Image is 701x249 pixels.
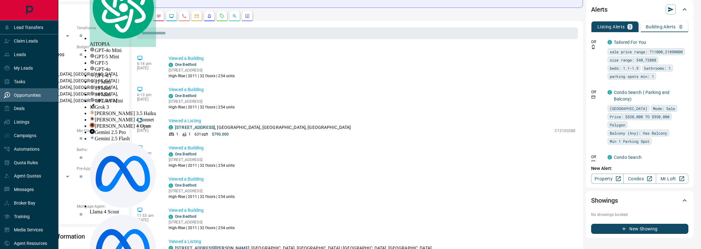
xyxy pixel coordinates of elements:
div: [PERSON_NAME] 4 Sonnet [90,116,156,123]
div: o3 Mini [90,85,156,91]
span: Mode: Sale [653,105,675,112]
svg: Agent Actions [245,14,250,19]
img: gpt-black.svg [90,85,95,90]
svg: Listing Alerts [207,14,212,19]
div: [PERSON_NAME] 3.5 Haiku [90,110,156,116]
div: condos.ca [608,40,612,44]
p: [STREET_ADDRESS] [169,219,235,225]
p: Pre-Approval Amount: [77,166,124,171]
p: C12100288 [555,128,575,134]
div: condos.ca [169,63,173,67]
a: Condo Search [614,155,642,160]
p: Viewed a Listing [169,118,575,124]
div: GPT-4o [90,66,156,72]
p: 1 [189,131,191,137]
p: New Alert: [591,165,688,172]
p: Building Alerts [646,25,676,29]
a: Condos [623,174,656,184]
p: High-Rise | 2011 | 32 floors | 254 units [169,73,235,79]
p: High-Rise | 2011 | 32 floors | 254 units [169,194,235,200]
div: Llama 4 Scout [90,142,156,215]
svg: Push Notification Only [591,45,596,49]
div: condos.ca [608,155,612,159]
img: gpt-black.svg [90,60,95,65]
p: Viewed a Building [169,86,575,93]
div: GPT-4.1 Mini [90,97,156,104]
p: Off [591,89,604,95]
div: condos.ca [169,152,173,157]
span: parking spots min: 1 [610,73,654,79]
p: Viewed a Building [169,176,575,182]
p: 1 [176,131,178,137]
div: GPT-5 Mini [90,53,156,60]
p: , [GEOGRAPHIC_DATA], [GEOGRAPHIC_DATA], [GEOGRAPHIC_DATA] [175,124,351,131]
a: One Bedford [175,94,196,98]
a: One Bedford [175,183,196,188]
span: beds: 1.1-1.9 [610,65,638,71]
p: Off [591,39,604,45]
h2: Alerts [591,4,608,14]
div: Grok 3 [90,104,156,110]
p: 0 [680,25,682,29]
p: Min Size: [77,128,124,134]
img: claude-35-opus.svg [90,123,95,128]
svg: Lead Browsing Activity [169,14,174,19]
div: condos.ca [169,215,173,219]
span: size range: 540,72088 [610,57,656,63]
div: condos.ca [169,183,173,188]
img: llama-33-70b.svg [90,142,156,208]
div: Criteria [27,6,124,21]
p: High-Rise | 2011 | 32 floors | 254 units [169,225,235,231]
svg: Calls [182,14,187,19]
span: bathrooms: 1 [644,65,671,71]
p: Budget: [77,44,124,50]
div: Gemini 2.5 Pro [90,129,156,135]
span: [GEOGRAPHIC_DATA] [610,105,647,112]
img: claude-35-haiku.svg [90,110,95,115]
span: Polygon [610,122,625,128]
img: gemini-20-flash.svg [90,135,95,140]
p: Off [591,154,604,160]
a: Condo Search ( Parking and Balcony) [614,90,669,101]
div: o1 Mini [90,78,156,85]
img: gpt-black.svg [90,66,95,71]
svg: Email [591,160,596,164]
p: [STREET_ADDRESS] [169,157,235,163]
div: GPT-4.1 [90,72,156,78]
p: [GEOGRAPHIC_DATA], [GEOGRAPHIC_DATA], [GEOGRAPHIC_DATA], [GEOGRAPHIC_DATA] | [GEOGRAPHIC_DATA], [... [27,69,124,106]
span: sale price range: 711000,21890000 [610,49,683,55]
div: Gemini 2.5 Flash [90,135,156,142]
img: gpt-black.svg [90,78,95,84]
p: Viewed a Building [169,145,575,151]
a: Tailored For You [614,40,646,45]
svg: Email [591,95,596,99]
div: o4 Mini [90,91,156,97]
p: [STREET_ADDRESS] [169,99,235,104]
p: Viewed a Listing [169,238,575,245]
p: High-Rise | 2011 | 32 floors | 254 units [169,163,235,168]
p: Timeframe: [77,25,124,31]
div: [PERSON_NAME] 4 Opus [90,123,156,129]
p: Motivation: [27,109,124,115]
img: gpt-black.svg [90,91,95,96]
p: Viewed a Building [169,207,575,214]
p: 3 [629,25,631,29]
p: Baths: [77,147,124,153]
span: Price: $530,000 TO $950,000 [610,113,669,120]
img: gpt-black.svg [90,97,95,102]
p: No showings booked [591,212,688,217]
button: New Showing [591,224,688,234]
img: claude-35-sonnet.svg [90,116,95,121]
svg: Emails [194,14,199,19]
p: [STREET_ADDRESS] [169,188,235,194]
div: GPT-5 [90,60,156,66]
svg: Notes [156,14,161,19]
p: High-Rise | 2011 | 32 floors | 254 units [169,104,235,110]
svg: Requests [219,14,225,19]
h2: Showings [591,195,618,206]
span: Balcony (Any): Has Balcony [610,130,667,136]
span: Min 1 Parking Spot [610,138,650,144]
a: [STREET_ADDRESS] [175,125,215,130]
img: gpt-black.svg [90,47,95,52]
a: One Bedford [175,62,196,67]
